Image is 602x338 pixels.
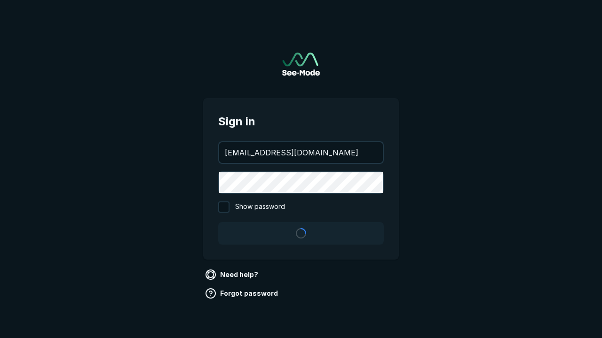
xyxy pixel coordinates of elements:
a: Go to sign in [282,53,320,76]
a: Need help? [203,267,262,282]
input: your@email.com [219,142,383,163]
a: Forgot password [203,286,282,301]
span: Sign in [218,113,384,130]
span: Show password [235,201,285,213]
img: See-Mode Logo [282,53,320,76]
